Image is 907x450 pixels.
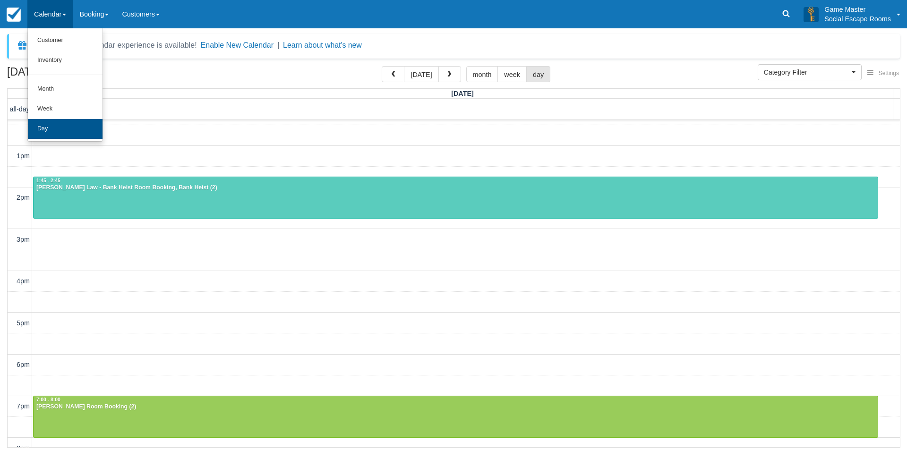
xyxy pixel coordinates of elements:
a: Learn about what's new [283,41,362,49]
p: Social Escape Rooms [824,14,891,24]
img: checkfront-main-nav-mini-logo.png [7,8,21,22]
span: 7:00 - 8:00 [36,397,60,402]
button: Settings [862,67,905,80]
a: Day [28,119,103,139]
span: 4pm [17,277,30,285]
div: [PERSON_NAME] Law - Bank Heist Room Booking, Bank Heist (2) [36,184,875,192]
div: [PERSON_NAME] Room Booking (2) [36,403,875,411]
span: 2pm [17,194,30,201]
a: Week [28,99,103,119]
span: 1:45 - 2:45 [36,178,60,183]
span: Category Filter [764,68,849,77]
span: 5pm [17,319,30,327]
span: 6pm [17,361,30,368]
div: A new Booking Calendar experience is available! [32,40,197,51]
button: Enable New Calendar [201,41,274,50]
a: Inventory [28,51,103,70]
span: all-day [10,105,30,113]
a: 7:00 - 8:00[PERSON_NAME] Room Booking (2) [33,396,878,437]
img: A3 [804,7,819,22]
span: | [277,41,279,49]
button: week [497,66,527,82]
ul: Calendar [27,28,103,142]
span: 7pm [17,402,30,410]
button: day [526,66,550,82]
button: Category Filter [758,64,862,80]
span: [DATE] [451,90,474,97]
button: month [466,66,498,82]
p: Game Master [824,5,891,14]
button: [DATE] [404,66,438,82]
span: Settings [879,70,899,76]
span: 3pm [17,236,30,243]
a: Customer [28,31,103,51]
a: 1:45 - 2:45[PERSON_NAME] Law - Bank Heist Room Booking, Bank Heist (2) [33,177,878,218]
span: 1pm [17,152,30,160]
h2: [DATE] [7,66,127,84]
a: Month [28,79,103,99]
